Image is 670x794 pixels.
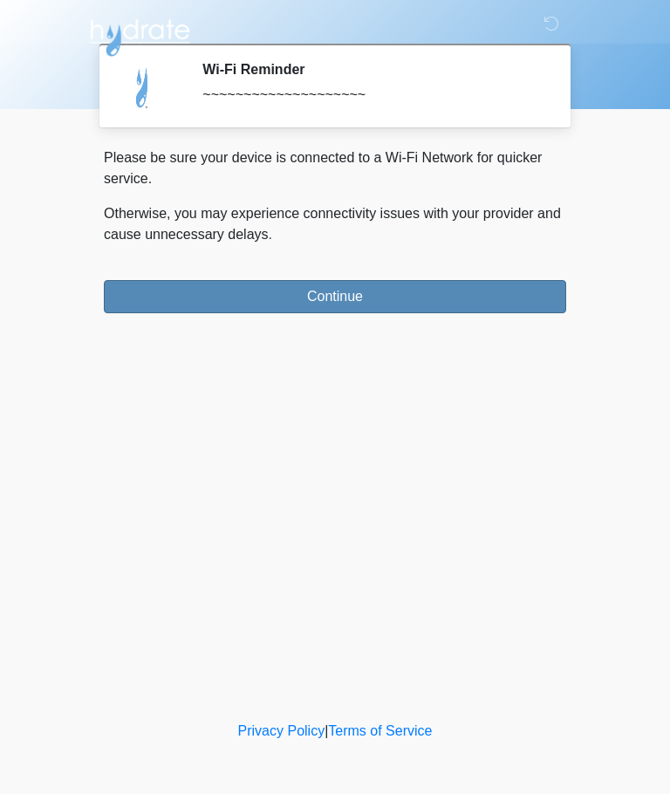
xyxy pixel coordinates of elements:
a: Privacy Policy [238,723,325,738]
p: Please be sure your device is connected to a Wi-Fi Network for quicker service. [104,147,566,189]
span: . [269,227,272,242]
button: Continue [104,280,566,313]
a: Terms of Service [328,723,432,738]
p: Otherwise, you may experience connectivity issues with your provider and cause unnecessary delays [104,203,566,245]
a: | [325,723,328,738]
div: ~~~~~~~~~~~~~~~~~~~~ [202,85,540,106]
img: Agent Avatar [117,61,169,113]
img: Hydrate IV Bar - Arcadia Logo [86,13,193,58]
